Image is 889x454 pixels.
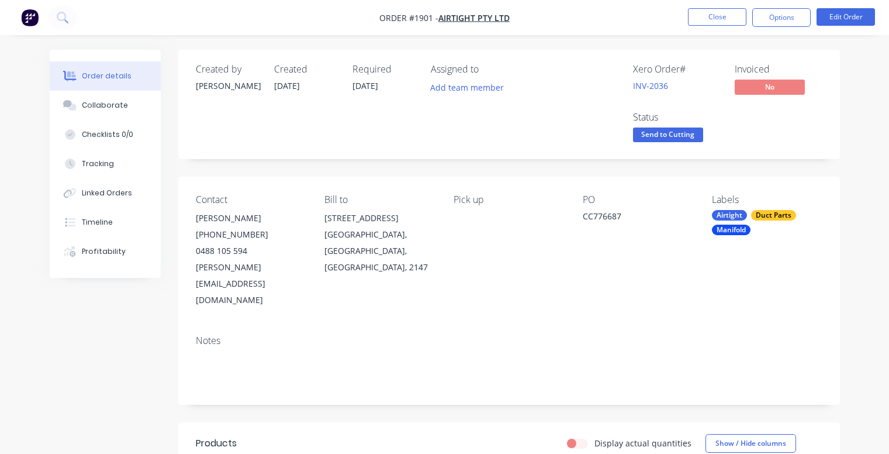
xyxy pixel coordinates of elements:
div: Linked Orders [82,188,132,198]
button: Order details [50,61,161,91]
div: Products [196,436,237,450]
div: Labels [712,194,822,205]
div: Checklists 0/0 [82,129,133,140]
button: Tracking [50,149,161,178]
div: Tracking [82,159,114,169]
button: Checklists 0/0 [50,120,161,149]
div: Created by [196,64,260,75]
span: Order #1901 - [379,12,438,23]
div: Airtight [712,210,747,221]
div: Status [633,112,721,123]
div: Timeline [82,217,113,228]
div: [PERSON_NAME] [196,210,306,226]
a: INV-2036 [633,80,668,91]
button: Profitability [50,237,161,266]
button: Collaborate [50,91,161,120]
span: No [735,80,805,94]
span: [DATE] [274,80,300,91]
div: Pick up [454,194,564,205]
div: [PERSON_NAME] [196,80,260,92]
button: Add team member [431,80,510,95]
div: Bill to [324,194,435,205]
button: Linked Orders [50,178,161,208]
div: Required [352,64,417,75]
button: Add team member [424,80,510,95]
div: Invoiced [735,64,822,75]
button: Show / Hide columns [705,434,796,453]
div: [PHONE_NUMBER] [196,226,306,243]
div: [PERSON_NAME][PHONE_NUMBER]0488 105 594[PERSON_NAME][EMAIL_ADDRESS][DOMAIN_NAME] [196,210,306,308]
button: Edit Order [817,8,875,26]
div: CC776687 [583,210,693,226]
button: Close [688,8,746,26]
div: [STREET_ADDRESS][GEOGRAPHIC_DATA], [GEOGRAPHIC_DATA], [GEOGRAPHIC_DATA], 2147 [324,210,435,276]
div: Profitability [82,246,126,257]
span: [DATE] [352,80,378,91]
div: Collaborate [82,100,128,111]
div: [GEOGRAPHIC_DATA], [GEOGRAPHIC_DATA], [GEOGRAPHIC_DATA], 2147 [324,226,435,276]
div: PO [583,194,693,205]
div: Xero Order # [633,64,721,75]
label: Display actual quantities [594,437,691,449]
img: Factory [21,9,39,26]
div: Duct Parts [751,210,796,221]
div: [STREET_ADDRESS] [324,210,435,226]
div: Contact [196,194,306,205]
span: Send to Cutting [633,128,703,142]
div: Created [274,64,338,75]
div: Order details [82,71,132,81]
div: Manifold [712,225,750,235]
div: 0488 105 594 [196,243,306,259]
button: Send to Cutting [633,128,703,145]
div: Assigned to [431,64,548,75]
div: Notes [196,335,822,346]
div: [PERSON_NAME][EMAIL_ADDRESS][DOMAIN_NAME] [196,259,306,308]
a: Airtight Pty Ltd [438,12,510,23]
button: Options [752,8,811,27]
button: Timeline [50,208,161,237]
